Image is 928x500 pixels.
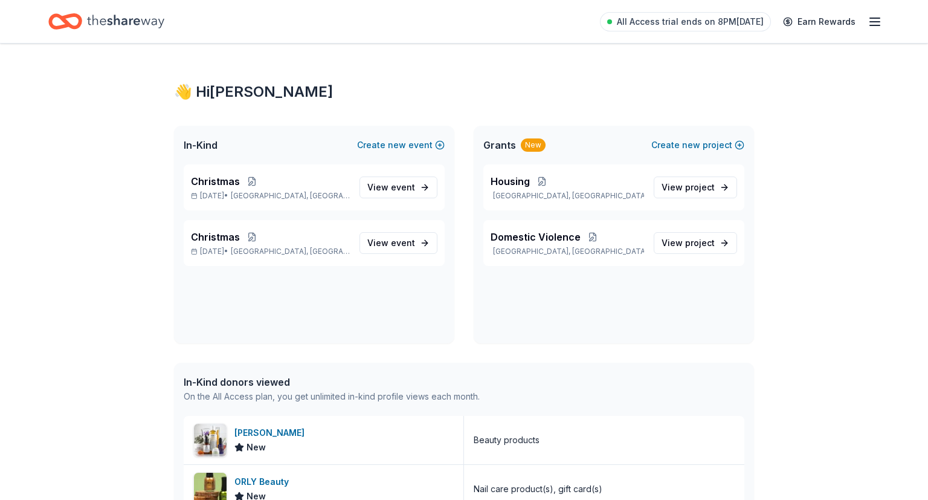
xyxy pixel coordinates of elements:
span: View [662,236,715,250]
div: On the All Access plan, you get unlimited in-kind profile views each month. [184,389,480,404]
a: All Access trial ends on 8PM[DATE] [600,12,771,31]
img: Image for Kiehl's [194,424,227,456]
div: New [521,138,546,152]
span: [GEOGRAPHIC_DATA], [GEOGRAPHIC_DATA] [231,247,350,256]
span: View [367,180,415,195]
span: new [388,138,406,152]
span: View [662,180,715,195]
span: Housing [491,174,530,189]
div: In-Kind donors viewed [184,375,480,389]
div: ORLY Beauty [234,475,294,489]
a: Home [48,7,164,36]
div: Nail care product(s), gift card(s) [474,482,602,496]
div: [PERSON_NAME] [234,426,309,440]
a: Earn Rewards [776,11,863,33]
span: New [246,440,266,455]
a: View project [654,177,737,198]
a: View project [654,232,737,254]
span: new [682,138,700,152]
span: All Access trial ends on 8PM[DATE] [617,15,764,29]
span: event [391,238,415,248]
p: [DATE] • [191,247,350,256]
a: View event [359,232,437,254]
span: View [367,236,415,250]
span: project [685,238,715,248]
button: Createnewproject [651,138,744,152]
span: In-Kind [184,138,217,152]
span: Grants [483,138,516,152]
div: 👋 Hi [PERSON_NAME] [174,82,754,102]
span: event [391,182,415,192]
p: [GEOGRAPHIC_DATA], [GEOGRAPHIC_DATA] [491,191,644,201]
span: Christmas [191,230,240,244]
p: [DATE] • [191,191,350,201]
div: Beauty products [474,433,540,447]
span: [GEOGRAPHIC_DATA], [GEOGRAPHIC_DATA] [231,191,350,201]
span: project [685,182,715,192]
span: Christmas [191,174,240,189]
a: View event [359,177,437,198]
p: [GEOGRAPHIC_DATA], [GEOGRAPHIC_DATA] [491,247,644,256]
span: Domestic Violence [491,230,581,244]
button: Createnewevent [357,138,445,152]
